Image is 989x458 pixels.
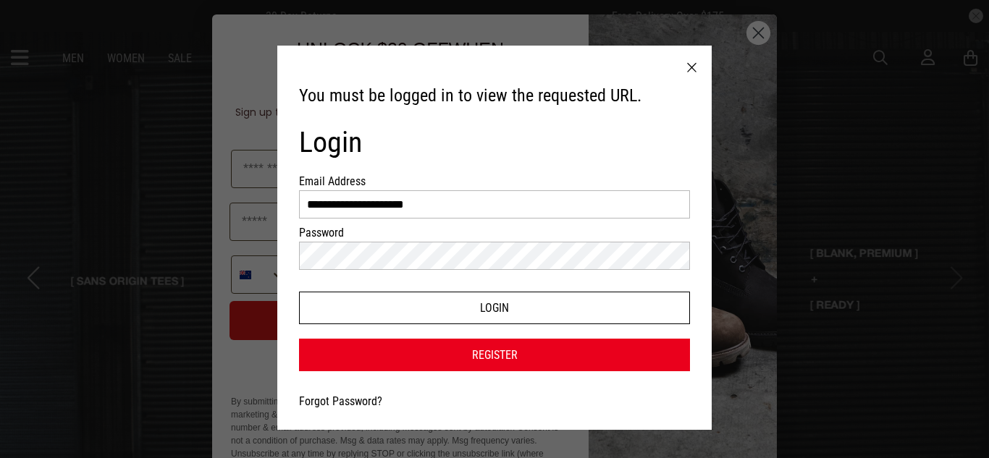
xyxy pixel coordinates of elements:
label: Email Address [299,174,377,188]
a: Forgot Password? [299,394,382,408]
a: Register [299,339,690,371]
button: Login [299,292,690,324]
label: Password [299,226,377,239]
h3: You must be logged in to view the requested URL. [299,85,690,108]
button: Open LiveChat chat widget [12,6,55,49]
h1: Login [299,125,690,160]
